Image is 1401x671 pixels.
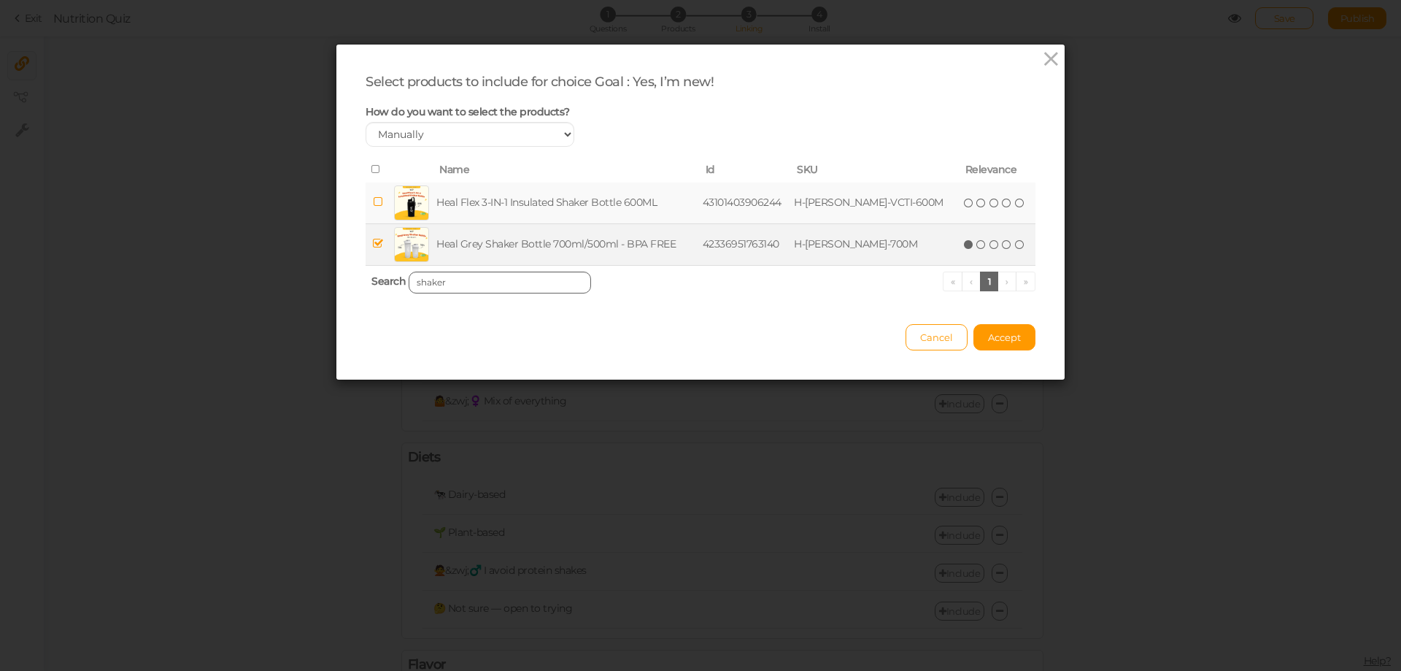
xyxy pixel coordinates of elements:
[980,272,999,291] a: 1
[1002,198,1012,208] i: four
[988,331,1021,343] span: Accept
[700,183,792,224] td: 43101403906244
[366,105,570,118] span: How do you want to select the products?
[973,324,1035,350] button: Accept
[906,324,968,350] button: Cancel
[989,239,1000,250] i: three
[1002,239,1012,250] i: four
[976,239,987,250] i: two
[371,275,406,288] span: Search
[964,198,974,208] i: one
[1015,198,1025,208] i: five
[366,183,1035,224] tr: Heal Flex 3-IN-1 Insulated Shaker Bottle 600ML 43101403906244 H-[PERSON_NAME]-VCTI-600M
[964,239,974,250] i: one
[989,198,1000,208] i: three
[439,163,469,176] span: Name
[920,331,953,343] span: Cancel
[706,163,715,176] span: Id
[366,74,1035,91] div: Select products to include for choice Goal : Yes, I’m new!
[791,183,959,224] td: H-[PERSON_NAME]-VCTI-600M
[1015,239,1025,250] i: five
[960,158,1035,183] th: Relevance
[366,223,1035,265] tr: Heal Grey Shaker Bottle 700ml/500ml - BPA FREE 42336951763140 H-[PERSON_NAME]-700M
[433,223,699,265] td: Heal Grey Shaker Bottle 700ml/500ml - BPA FREE
[433,183,699,224] td: Heal Flex 3-IN-1 Insulated Shaker Bottle 600ML
[700,223,792,265] td: 42336951763140
[791,158,959,183] th: SKU
[976,198,987,208] i: two
[791,223,959,265] td: H-[PERSON_NAME]-700M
